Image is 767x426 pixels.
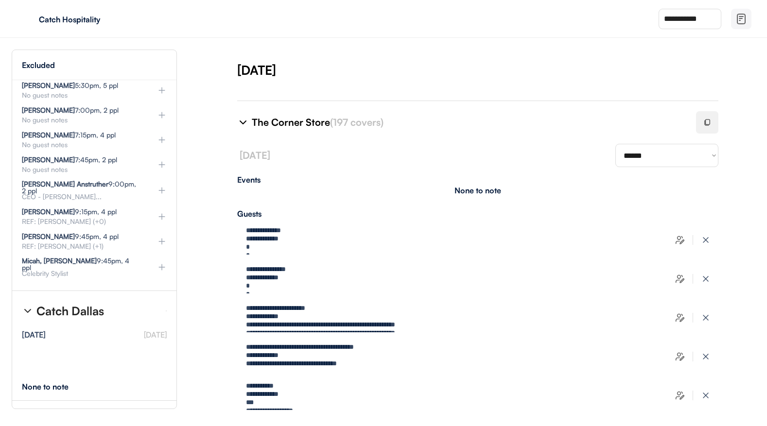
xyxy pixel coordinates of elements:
[237,210,718,218] div: Guests
[157,160,167,170] img: plus%20%281%29.svg
[157,212,167,222] img: plus%20%281%29.svg
[157,135,167,145] img: plus%20%281%29.svg
[735,13,747,25] img: file-02.svg
[157,85,167,95] img: plus%20%281%29.svg
[22,383,87,391] div: None to note
[22,270,141,277] div: Celebrity Stylist
[22,132,116,138] div: 7:15pm, 4 ppl
[22,232,75,240] strong: [PERSON_NAME]
[22,106,75,114] strong: [PERSON_NAME]
[22,218,141,225] div: REF: [PERSON_NAME] (+0)
[39,16,161,23] div: Catch Hospitality
[701,235,711,245] img: x-close%20%283%29.svg
[22,141,141,148] div: No guest notes
[701,274,711,284] img: x-close%20%283%29.svg
[22,257,139,271] div: 9:45pm, 4 ppl
[157,237,167,246] img: plus%20%281%29.svg
[240,149,270,161] font: [DATE]
[252,116,684,129] div: The Corner Store
[701,391,711,400] img: x-close%20%283%29.svg
[675,391,685,400] img: users-edit.svg
[22,243,141,250] div: REF: [PERSON_NAME] (+1)
[675,274,685,284] img: users-edit.svg
[22,155,75,164] strong: [PERSON_NAME]
[22,207,75,216] strong: [PERSON_NAME]
[22,305,34,317] img: chevron-right%20%281%29.svg
[157,262,167,272] img: plus%20%281%29.svg
[22,81,75,89] strong: [PERSON_NAME]
[675,235,685,245] img: users-edit.svg
[22,92,141,99] div: No guest notes
[701,313,711,323] img: x-close%20%283%29.svg
[36,305,104,317] div: Catch Dallas
[22,131,75,139] strong: [PERSON_NAME]
[22,180,108,188] strong: [PERSON_NAME] Anstruther
[22,233,119,240] div: 9:45pm, 4 ppl
[22,256,97,265] strong: Micah, [PERSON_NAME]
[157,186,167,195] img: plus%20%281%29.svg
[157,110,167,120] img: plus%20%281%29.svg
[19,11,35,27] img: yH5BAEAAAAALAAAAAABAAEAAAIBRAA7
[237,176,718,184] div: Events
[675,352,685,361] img: users-edit.svg
[22,193,141,200] div: CEO - [PERSON_NAME]...
[22,107,119,114] div: 7:00pm, 2 ppl
[22,166,141,173] div: No guest notes
[144,330,167,340] font: [DATE]
[237,117,249,128] img: chevron-right%20%281%29.svg
[22,61,55,69] div: Excluded
[22,156,117,163] div: 7:45pm, 2 ppl
[330,116,383,128] font: (197 covers)
[22,331,46,339] div: [DATE]
[22,82,118,89] div: 5:30pm, 5 ppl
[237,61,767,79] div: [DATE]
[675,313,685,323] img: users-edit.svg
[22,208,117,215] div: 9:15pm, 4 ppl
[454,187,501,194] div: None to note
[22,117,141,123] div: No guest notes
[701,352,711,361] img: x-close%20%283%29.svg
[22,181,139,194] div: 9:00pm, 2 ppl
